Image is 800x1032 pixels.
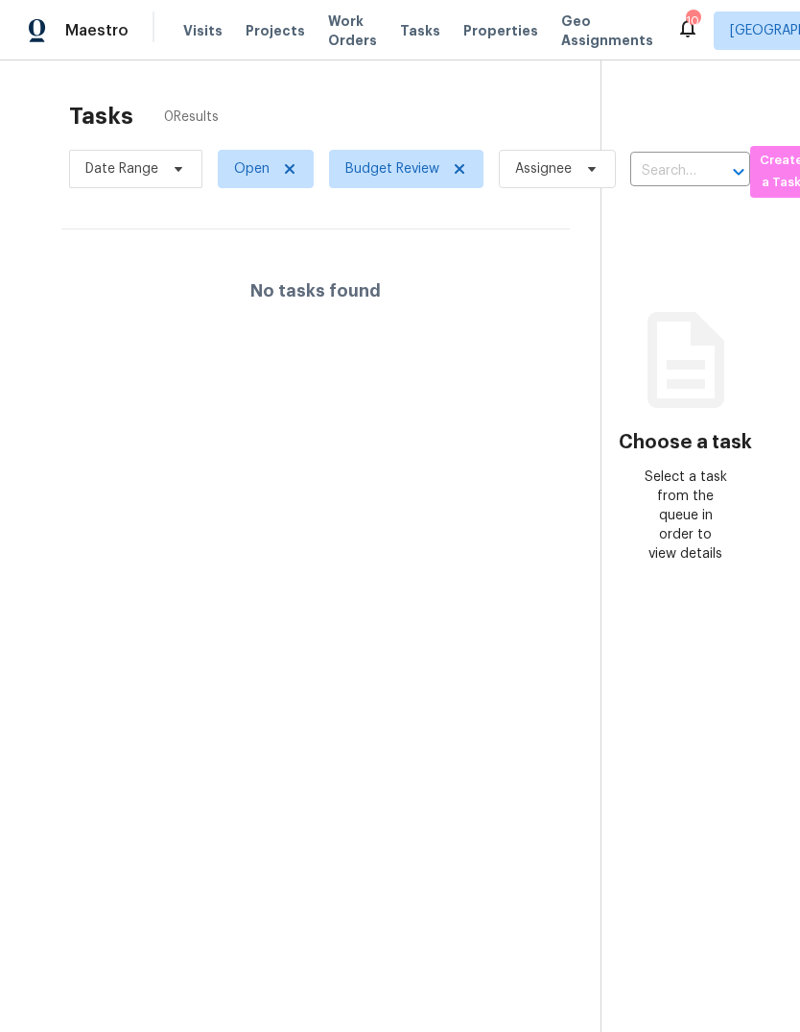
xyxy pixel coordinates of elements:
[328,12,377,50] span: Work Orders
[85,159,158,179] span: Date Range
[725,158,752,185] button: Open
[183,21,223,40] span: Visits
[561,12,653,50] span: Geo Assignments
[345,159,439,179] span: Budget Review
[400,24,440,37] span: Tasks
[463,21,538,40] span: Properties
[164,108,219,127] span: 0 Results
[234,159,270,179] span: Open
[644,468,727,564] div: Select a task from the queue in order to view details
[250,281,381,300] h4: No tasks found
[630,156,696,186] input: Search by address
[686,12,699,31] div: 10
[619,433,752,452] h3: Choose a task
[69,107,133,126] h2: Tasks
[515,159,572,179] span: Assignee
[65,21,129,40] span: Maestro
[246,21,305,40] span: Projects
